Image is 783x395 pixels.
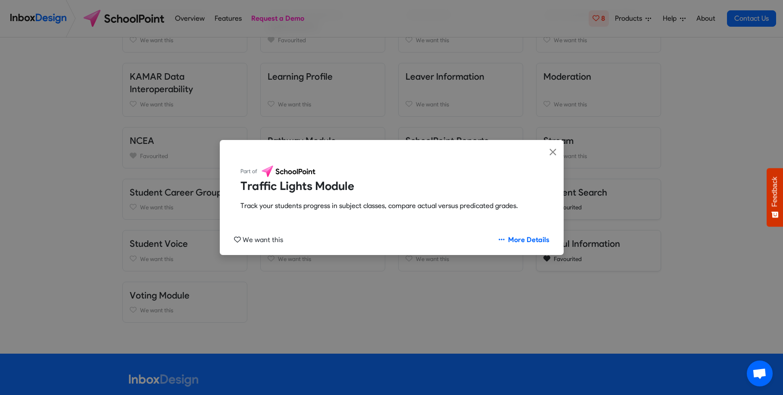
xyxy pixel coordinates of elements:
[491,232,557,248] a: More Details
[240,178,543,194] h4: Traffic Lights Module
[259,165,320,178] img: logo_schoolpoint.svg
[747,361,773,386] div: Open chat
[542,140,564,165] button: Close
[771,177,779,207] span: Feedback
[227,232,290,248] button: We want this
[243,236,283,244] span: We want this
[240,201,543,211] p: Track your students progress in subject classes, compare actual versus predicated grades.
[240,167,257,175] span: Part of
[767,168,783,227] button: Feedback - Show survey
